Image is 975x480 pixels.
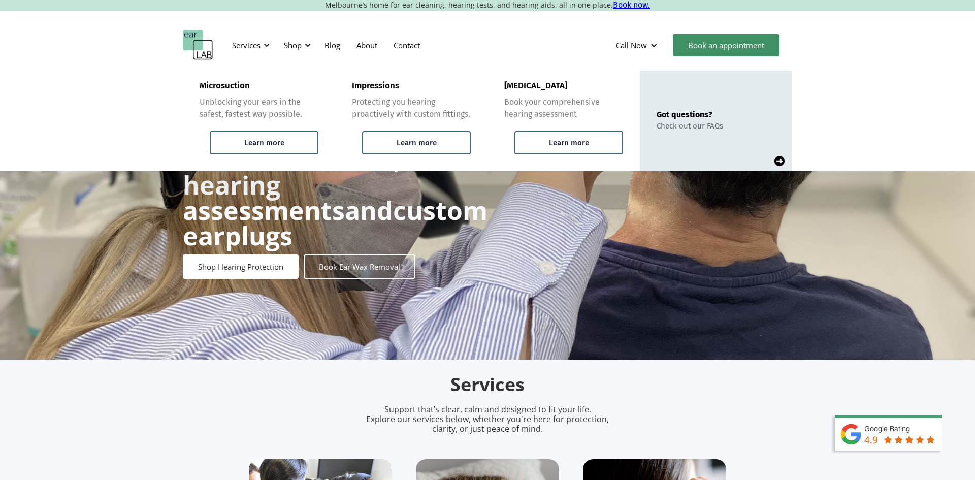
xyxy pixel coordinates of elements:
strong: Ear wax removal, hearing assessments [183,142,401,228]
strong: custom earplugs [183,193,487,253]
a: Contact [385,30,428,60]
div: Services [226,30,273,60]
div: Got questions? [657,110,723,119]
a: [MEDICAL_DATA]Book your comprehensive hearing assessmentLearn more [487,71,640,171]
a: Got questions?Check out our FAQs [640,71,792,171]
div: Microsuction [200,81,250,91]
a: About [348,30,385,60]
div: Book your comprehensive hearing assessment [504,96,623,120]
div: Call Now [616,40,647,50]
a: ImpressionsProtecting you hearing proactively with custom fittings.Learn more [335,71,487,171]
a: Book an appointment [673,34,779,56]
div: Shop [278,30,314,60]
div: Learn more [244,138,284,147]
div: Impressions [352,81,399,91]
a: Blog [316,30,348,60]
div: [MEDICAL_DATA] [504,81,567,91]
div: Learn more [549,138,589,147]
div: Learn more [397,138,437,147]
h2: Services [249,373,726,397]
div: Check out our FAQs [657,121,723,131]
div: Services [232,40,261,50]
div: Unblocking your ears in the safest, fastest way possible. [200,96,318,120]
div: Protecting you hearing proactively with custom fittings. [352,96,471,120]
a: Shop Hearing Protection [183,254,299,279]
div: Shop [284,40,302,50]
a: Book Ear Wax Removal [304,254,415,279]
a: home [183,30,213,60]
a: MicrosuctionUnblocking your ears in the safest, fastest way possible.Learn more [183,71,335,171]
p: Support that’s clear, calm and designed to fit your life. Explore our services below, whether you... [353,405,622,434]
h1: and [183,147,487,248]
div: Call Now [608,30,668,60]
